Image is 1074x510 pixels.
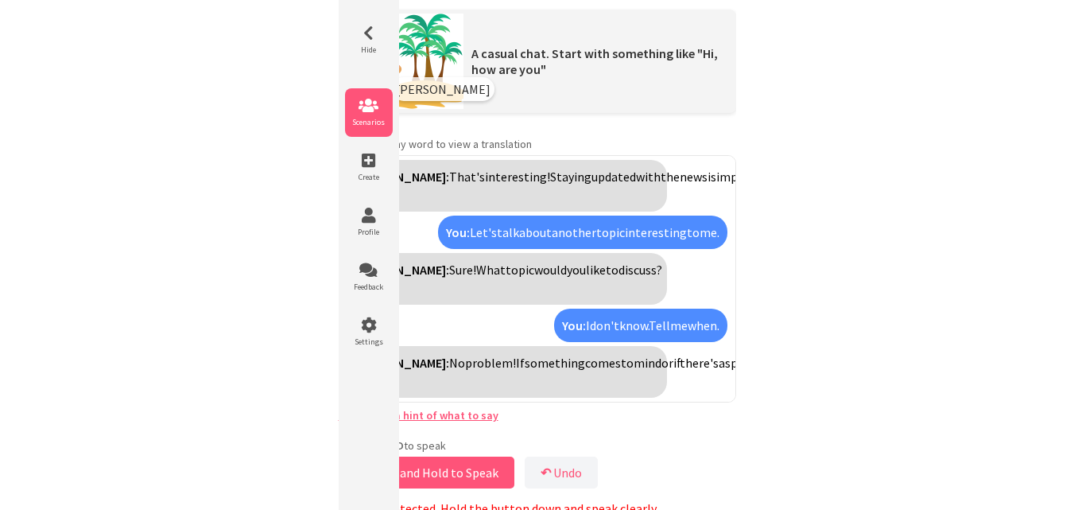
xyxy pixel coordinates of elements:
span: What [476,262,506,278]
span: interesting! [485,169,550,185]
span: with [636,169,661,185]
span: important. [716,169,777,185]
span: me. [700,224,719,240]
span: like [586,262,606,278]
span: Tell [649,317,670,333]
span: the [661,169,680,185]
span: if [673,355,685,371]
span: to [687,224,700,240]
span: problem! [465,355,516,371]
strong: You: [446,224,470,240]
span: discuss? [618,262,662,278]
span: or [661,355,673,371]
span: something [525,355,585,371]
span: Sure! [449,262,476,278]
span: Scenarios [345,117,393,127]
img: Scenario Image [384,14,463,109]
div: Click to translate [554,309,727,342]
div: Click to translate [347,253,667,305]
span: mind [634,355,661,371]
span: is [708,169,716,185]
span: topic [596,224,625,240]
strong: [PERSON_NAME]: [355,262,449,278]
span: [PERSON_NAME] [396,81,490,97]
span: when. [688,317,719,333]
span: news [680,169,708,185]
span: don't [590,317,619,333]
span: Profile [345,227,393,237]
span: topic [506,262,534,278]
span: That's [449,169,485,185]
span: to [621,355,634,371]
button: ↶Undo [525,457,598,489]
span: comes [585,355,621,371]
span: a [719,355,725,371]
span: another [552,224,596,240]
span: to [606,262,618,278]
span: Hide [345,45,393,55]
a: Stuck? Get a hint of what to say [339,408,498,422]
div: Click to translate [438,216,727,249]
span: know. [619,317,649,333]
span: Create [345,172,393,182]
span: Settings [345,337,393,347]
span: there's [685,355,719,371]
span: interesting [625,224,687,240]
span: If [516,355,525,371]
span: about [519,224,552,240]
span: would [534,262,567,278]
strong: You: [562,317,586,333]
strong: [PERSON_NAME]: [355,169,449,185]
div: Click to translate [347,160,667,212]
span: Let's [470,224,497,240]
p: any word to view a translation [339,137,736,151]
span: talk [497,224,519,240]
span: updated [591,169,636,185]
button: Press and Hold to Speak [339,457,514,489]
span: you [567,262,586,278]
b: ↶ [541,465,551,481]
span: me [670,317,688,333]
span: No [449,355,465,371]
p: Press & to speak [339,438,736,453]
span: specific [725,355,766,371]
span: Feedback [345,282,393,292]
span: A casual chat. Start with something like "Hi, how are you" [471,45,718,77]
div: Click to translate [347,346,667,398]
span: I [586,317,590,333]
strong: [PERSON_NAME]: [355,355,449,371]
span: Staying [550,169,591,185]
